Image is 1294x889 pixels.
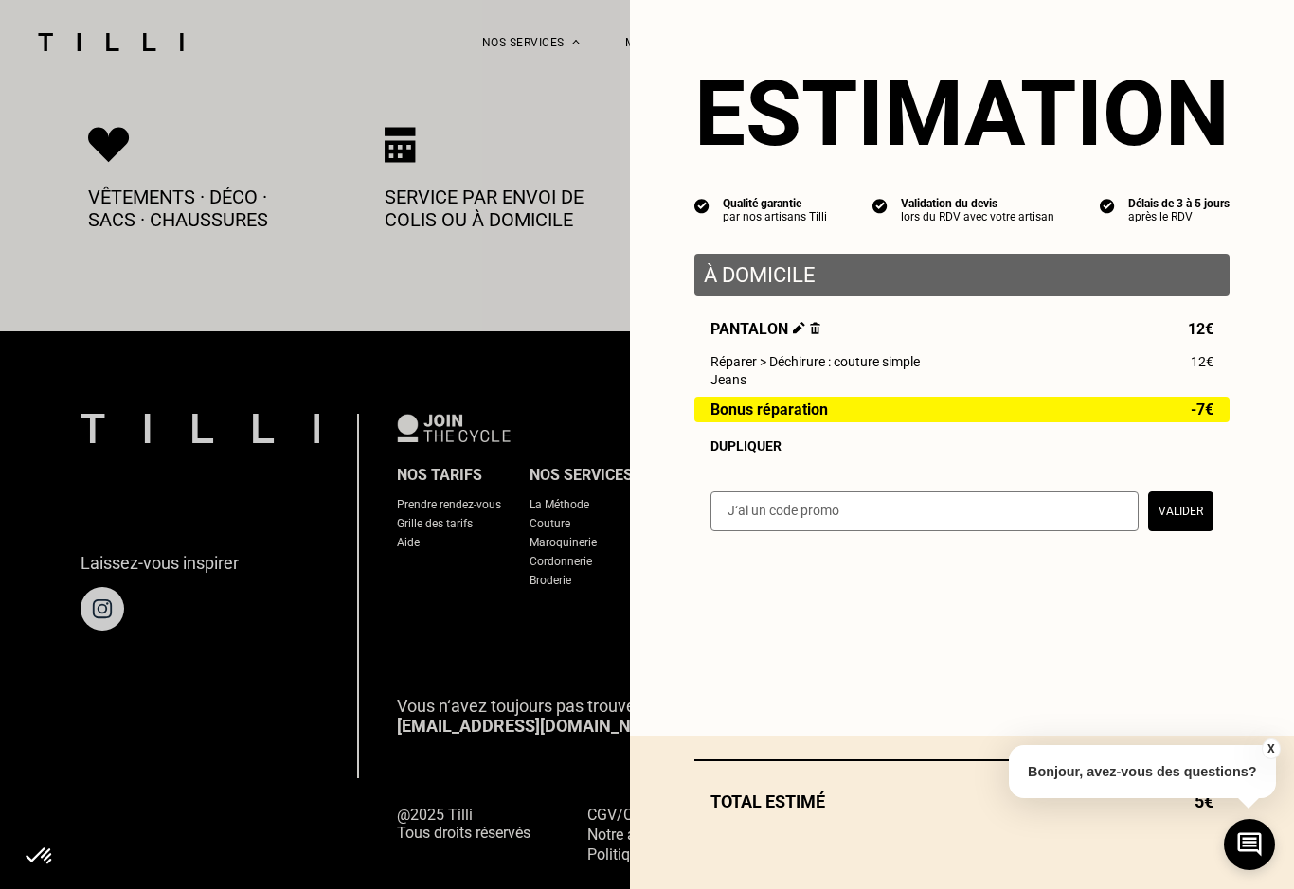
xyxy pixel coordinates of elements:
div: Qualité garantie [723,197,827,210]
span: 12€ [1188,320,1213,338]
img: icon list info [872,197,888,214]
div: Dupliquer [710,438,1213,453]
button: X [1261,738,1280,759]
div: par nos artisans Tilli [723,210,827,223]
p: À domicile [704,263,1220,287]
img: Supprimer [810,322,820,334]
input: J‘ai un code promo [710,491,1139,531]
div: Validation du devis [901,197,1054,210]
span: Pantalon [710,320,820,338]
img: Éditer [793,322,805,334]
button: Valider [1148,491,1213,531]
span: 12€ [1191,354,1213,369]
div: Délais de 3 à 5 jours [1128,197,1230,210]
img: icon list info [1100,197,1115,214]
span: Réparer > Déchirure : couture simple [710,354,920,369]
span: Jeans [710,372,746,387]
div: Total estimé [694,791,1230,811]
div: après le RDV [1128,210,1230,223]
span: -7€ [1191,401,1213,418]
section: Estimation [694,61,1230,167]
img: icon list info [694,197,710,214]
div: lors du RDV avec votre artisan [901,210,1054,223]
span: Bonus réparation [710,401,828,418]
p: Bonjour, avez-vous des questions? [1009,745,1276,798]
